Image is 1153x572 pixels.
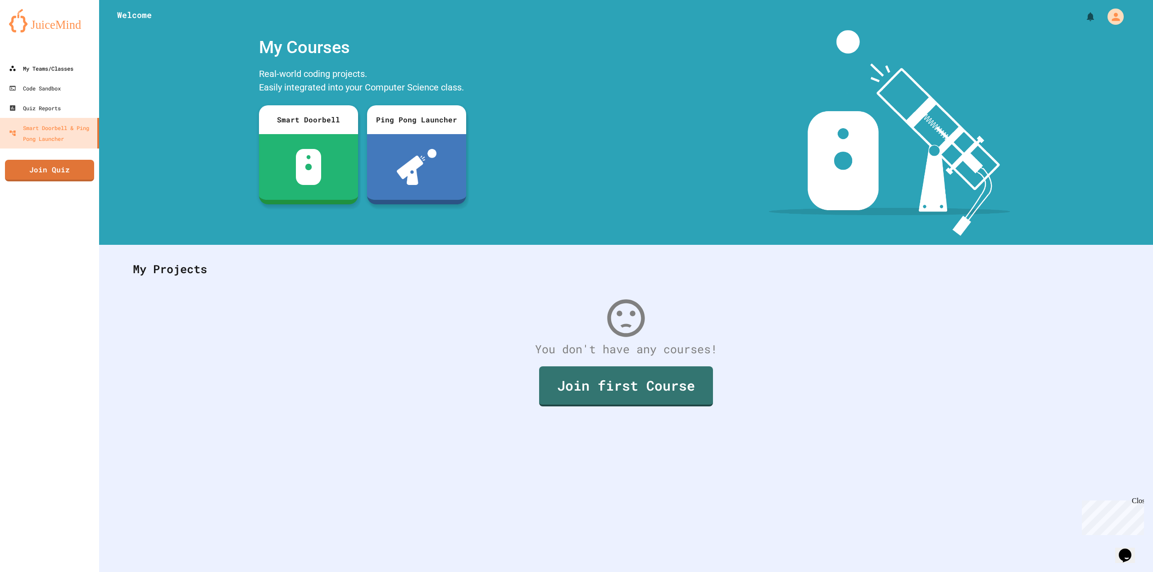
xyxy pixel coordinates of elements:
[367,105,466,134] div: Ping Pong Launcher
[9,9,90,32] img: logo-orange.svg
[124,252,1128,287] div: My Projects
[539,366,713,406] a: Join first Course
[9,63,73,74] div: My Teams/Classes
[397,149,437,185] img: ppl-with-ball.png
[254,65,471,99] div: Real-world coding projects. Easily integrated into your Computer Science class.
[1115,536,1144,563] iframe: chat widget
[254,30,471,65] div: My Courses
[1068,9,1098,24] div: My Notifications
[9,103,61,113] div: Quiz Reports
[4,4,62,57] div: Chat with us now!Close
[296,149,322,185] img: sdb-white.svg
[1098,6,1126,27] div: My Account
[259,105,358,134] div: Smart Doorbell
[124,341,1128,358] div: You don't have any courses!
[9,122,94,144] div: Smart Doorbell & Ping Pong Launcher
[1078,497,1144,535] iframe: chat widget
[769,30,1010,236] img: banner-image-my-projects.png
[9,83,61,94] div: Code Sandbox
[5,160,94,181] a: Join Quiz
